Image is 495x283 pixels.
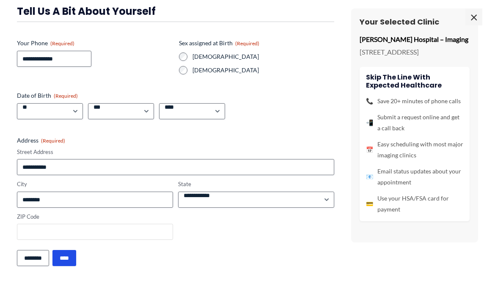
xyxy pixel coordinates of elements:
[465,8,482,25] span: ×
[192,66,334,74] label: [DEMOGRAPHIC_DATA]
[17,180,173,188] label: City
[235,40,259,47] span: (Required)
[366,139,463,161] li: Easy scheduling with most major imaging clinics
[178,180,334,188] label: State
[366,117,373,128] span: 📲
[366,171,373,182] span: 📧
[54,93,78,99] span: (Required)
[17,5,334,18] h3: Tell us a bit about yourself
[366,96,373,107] span: 📞
[366,96,463,107] li: Save 20+ minutes of phone calls
[366,193,463,215] li: Use your HSA/FSA card for payment
[360,33,470,46] p: [PERSON_NAME] Hospital – Imaging
[17,148,334,156] label: Street Address
[366,198,373,209] span: 💳
[192,52,334,61] label: [DEMOGRAPHIC_DATA]
[17,213,173,221] label: ZIP Code
[360,46,470,58] p: [STREET_ADDRESS]
[50,40,74,47] span: (Required)
[17,39,172,47] label: Your Phone
[366,166,463,188] li: Email status updates about your appointment
[360,17,470,27] h3: Your Selected Clinic
[366,112,463,134] li: Submit a request online and get a call back
[17,136,65,145] legend: Address
[366,73,463,89] h4: Skip the line with Expected Healthcare
[366,144,373,155] span: 📅
[17,91,78,100] legend: Date of Birth
[179,39,259,47] legend: Sex assigned at Birth
[41,137,65,144] span: (Required)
